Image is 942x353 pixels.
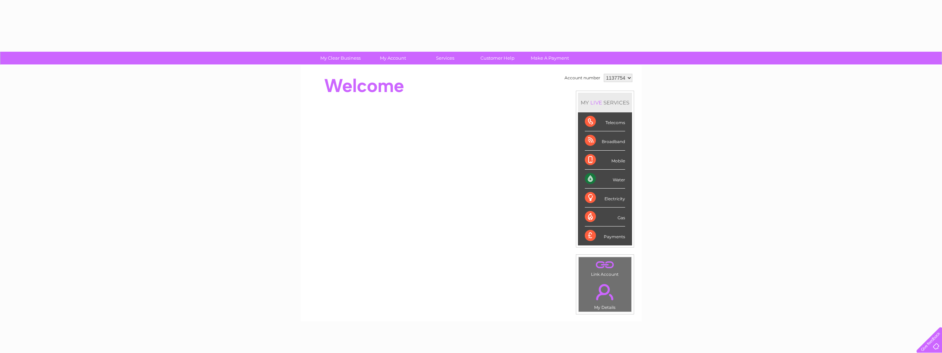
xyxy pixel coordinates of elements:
a: . [580,259,630,271]
div: Gas [585,208,625,226]
div: Broadband [585,131,625,150]
div: Payments [585,226,625,245]
a: My Clear Business [312,52,369,64]
td: My Details [578,278,632,312]
a: Customer Help [469,52,526,64]
td: Link Account [578,257,632,279]
a: My Account [364,52,421,64]
a: . [580,280,630,304]
div: Telecoms [585,112,625,131]
div: LIVE [589,99,603,106]
div: Water [585,170,625,189]
div: MY SERVICES [578,93,632,112]
td: Account number [563,72,602,84]
a: Make A Payment [521,52,578,64]
a: Services [417,52,474,64]
div: Mobile [585,151,625,170]
div: Electricity [585,189,625,208]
